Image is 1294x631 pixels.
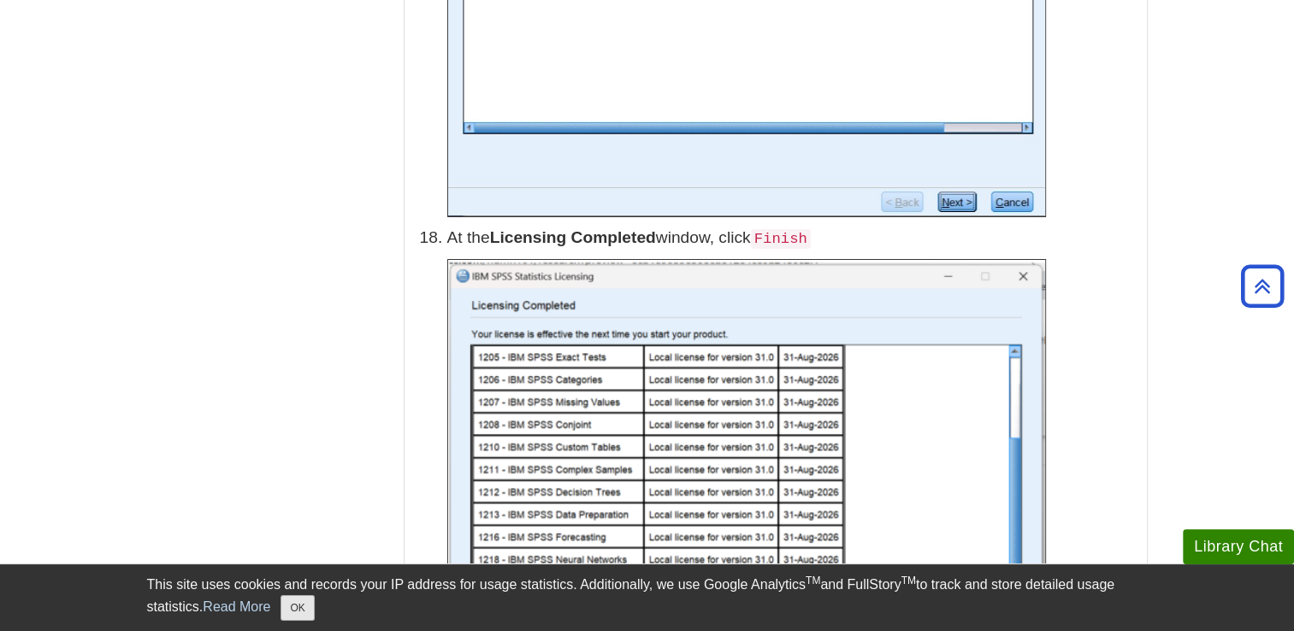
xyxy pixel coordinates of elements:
sup: TM [901,575,916,587]
a: Back to Top [1235,274,1290,298]
div: This site uses cookies and records your IP address for usage statistics. Additionally, we use Goo... [147,575,1148,621]
code: Finish [751,229,811,249]
button: Close [281,595,314,621]
b: Licensing Completed [490,228,656,246]
sup: TM [806,575,820,587]
button: Library Chat [1183,529,1294,564]
p: At the window, click [447,226,1138,251]
a: Read More [203,599,270,614]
